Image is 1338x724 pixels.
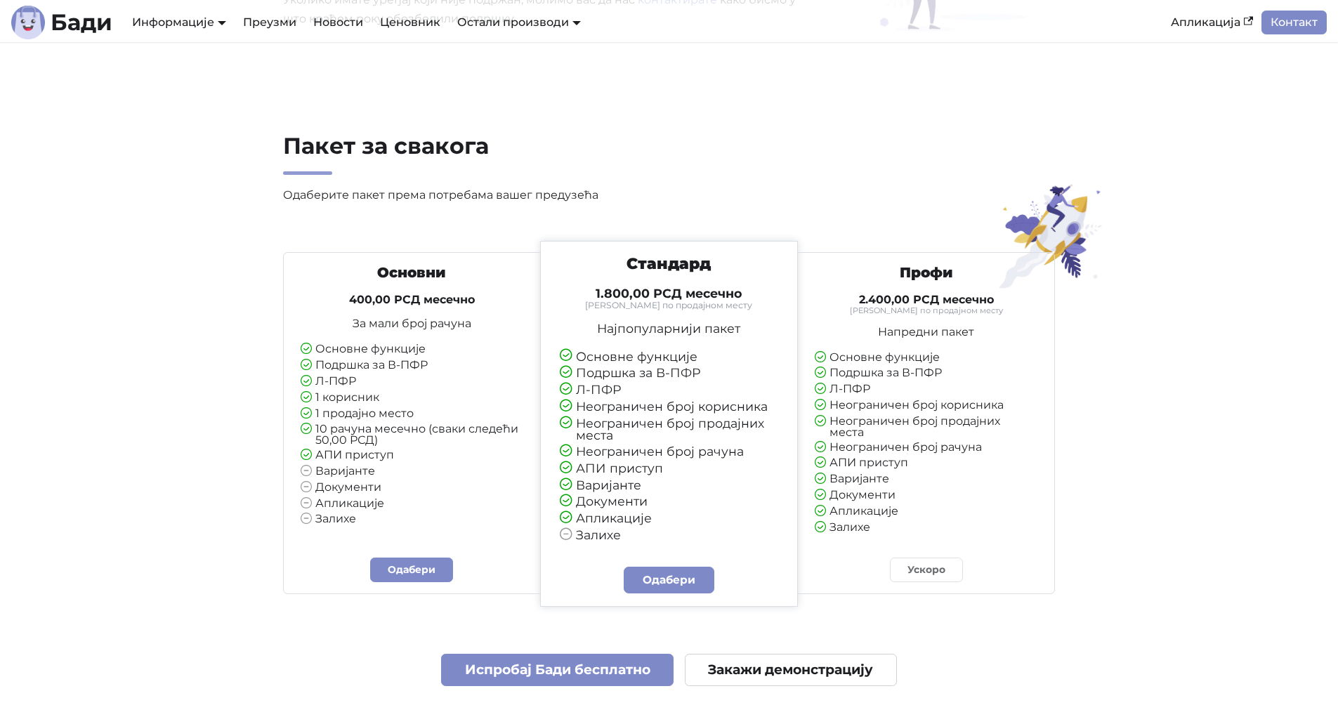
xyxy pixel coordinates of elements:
[283,132,801,175] h2: Пакет за свакога
[560,383,779,397] li: Л-ПФР
[815,264,1037,282] h3: Профи
[685,654,897,687] a: Закажи демонстрацију
[301,408,523,421] li: 1 продајно место
[51,11,112,34] b: Бади
[301,318,523,329] p: За мали број рачуна
[815,457,1037,470] li: АПИ приступ
[441,654,674,687] a: Испробај Бади бесплатно
[301,293,523,307] h4: 400,00 РСД месечно
[815,489,1037,502] li: Документи
[560,417,779,442] li: Неограничен број продајних места
[301,498,523,511] li: Апликације
[301,343,523,356] li: Основне функције
[1162,11,1261,34] a: Апликација
[305,11,372,34] a: Новости
[301,449,523,462] li: АПИ приступ
[815,506,1037,518] li: Апликације
[815,400,1037,412] li: Неограничен број корисника
[560,301,779,310] small: [PERSON_NAME] по продајном месту
[301,360,523,372] li: Подршка за В-ПФР
[301,376,523,388] li: Л-ПФР
[560,254,779,274] h3: Стандард
[624,567,715,593] a: Одабери
[560,495,779,508] li: Документи
[301,423,523,446] li: 10 рачуна месечно (сваки следећи 50,00 РСД)
[301,466,523,478] li: Варијанте
[283,186,801,204] p: Одаберите пакет према потребама вашег предузећа
[815,442,1037,454] li: Неограничен број рачуна
[990,183,1112,289] img: Пакет за свакога
[815,367,1037,380] li: Подршка за В-ПФР
[1261,11,1327,34] a: Контакт
[301,392,523,404] li: 1 корисник
[11,6,45,39] img: Лого
[560,350,779,364] li: Основне функције
[560,462,779,475] li: АПИ приступ
[815,522,1037,534] li: Залихе
[457,15,581,29] a: Остали производи
[815,416,1037,438] li: Неограничен број продајних места
[560,400,779,414] li: Неограничен број корисника
[301,264,523,282] h3: Основни
[815,383,1037,396] li: Л-ПФР
[301,513,523,526] li: Залихе
[815,473,1037,486] li: Варијанте
[372,11,449,34] a: Ценовник
[560,286,779,301] h4: 1.800,00 РСД месечно
[560,479,779,492] li: Варијанте
[815,293,1037,307] h4: 2.400,00 РСД месечно
[815,307,1037,315] small: [PERSON_NAME] по продајном месту
[235,11,305,34] a: Преузми
[11,6,112,39] a: ЛогоБади
[301,482,523,494] li: Документи
[815,352,1037,364] li: Основне функције
[560,529,779,542] li: Залихе
[560,322,779,335] p: Најпопуларнији пакет
[815,327,1037,338] p: Напредни пакет
[370,558,453,582] a: Одабери
[560,445,779,459] li: Неограничен број рачуна
[560,512,779,525] li: Апликације
[132,15,226,29] a: Информације
[560,367,779,380] li: Подршка за В-ПФР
